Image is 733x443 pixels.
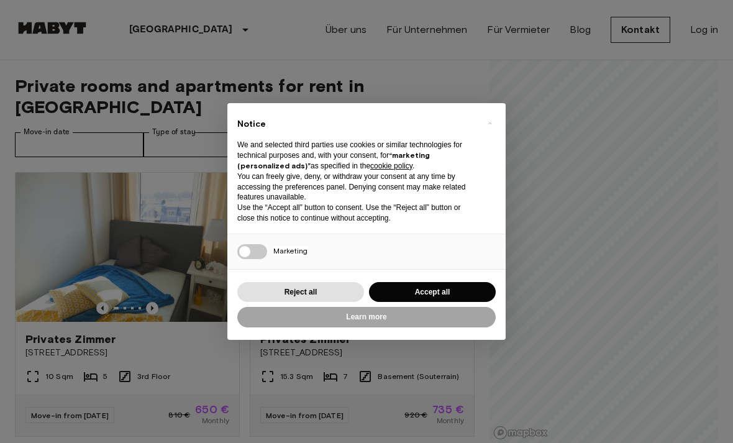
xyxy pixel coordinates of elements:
button: Accept all [369,282,496,303]
span: Marketing [273,246,307,255]
button: Learn more [237,307,496,327]
strong: “marketing (personalized ads)” [237,150,430,170]
button: Reject all [237,282,364,303]
p: Use the “Accept all” button to consent. Use the “Reject all” button or close this notice to conti... [237,203,476,224]
p: You can freely give, deny, or withdraw your consent at any time by accessing the preferences pane... [237,171,476,203]
button: Close this notice [480,113,499,133]
a: cookie policy [370,162,412,170]
h2: Notice [237,118,476,130]
p: We and selected third parties use cookies or similar technologies for technical purposes and, wit... [237,140,476,171]
span: × [488,116,492,130]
